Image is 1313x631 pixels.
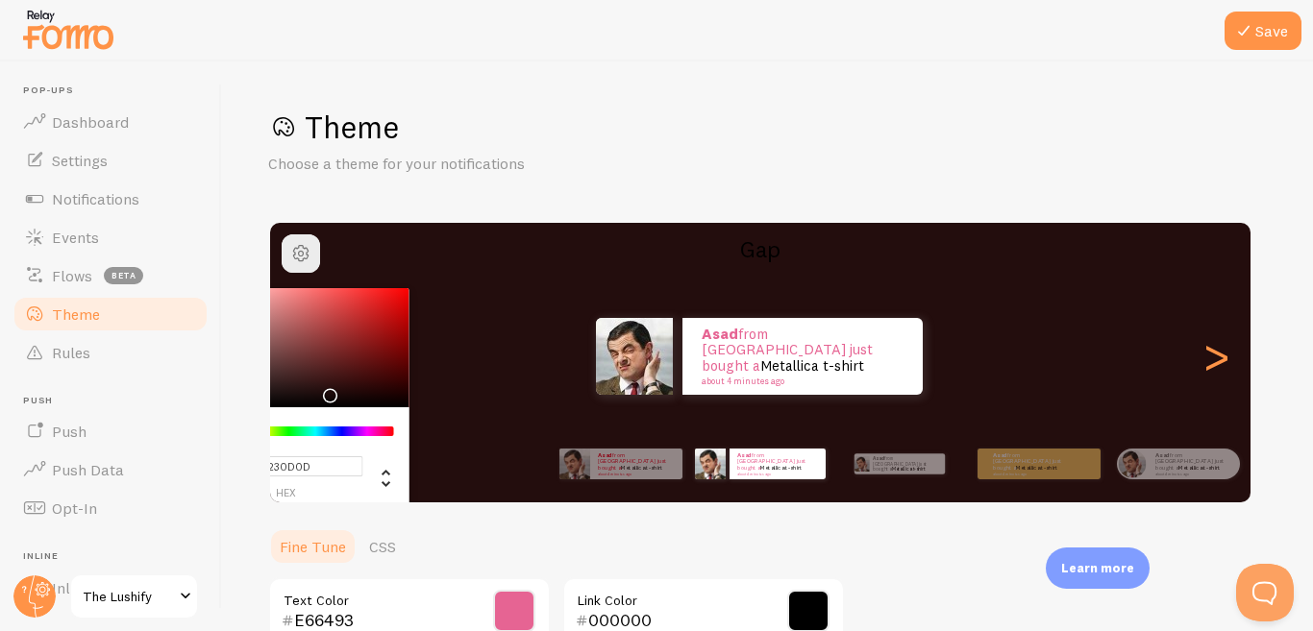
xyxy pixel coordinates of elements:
[598,472,673,475] small: about 4 minutes ago
[52,266,92,285] span: Flows
[293,287,316,425] div: Previous slide
[12,295,210,333] a: Theme
[1118,449,1146,477] img: Fomo
[1155,472,1230,475] small: about 4 minutes ago
[104,267,143,284] span: beta
[1204,287,1227,425] div: Next slide
[52,343,90,362] span: Rules
[12,103,210,141] a: Dashboard
[52,304,100,324] span: Theme
[268,153,730,175] p: Choose a theme for your notifications
[598,451,612,459] strong: Asad
[1155,451,1232,475] p: from [GEOGRAPHIC_DATA] just bought a
[1236,564,1294,621] iframe: Help Scout Beacon - Open
[1155,451,1170,459] strong: Asad
[209,488,363,498] span: hex
[52,228,99,247] span: Events
[892,466,925,472] a: Metallica t-shirt
[193,288,409,510] div: Chrome color picker
[760,356,864,375] a: Metallica t-shirt
[702,376,898,386] small: about 4 minutes ago
[23,85,210,97] span: Pop-ups
[598,451,675,475] p: from [GEOGRAPHIC_DATA] just bought a
[12,569,210,607] a: Inline
[596,318,673,395] img: Fomo
[1046,547,1150,589] div: Learn more
[993,472,1068,475] small: about 4 minutes ago
[23,550,210,563] span: Inline
[358,527,408,566] a: CSS
[873,455,884,461] strong: Asad
[23,395,210,407] span: Push
[993,451,1070,475] p: from [GEOGRAPHIC_DATA] just bought a
[559,449,590,479] img: Fomo
[12,180,210,218] a: Notifications
[52,189,139,208] span: Notifications
[695,449,726,479] img: Fomo
[702,325,738,343] strong: Asad
[1016,464,1057,472] a: Metallica t-shirt
[12,412,210,450] a: Push
[854,456,869,472] img: Fomo
[760,464,802,472] a: Metallica t-shirt
[12,489,210,527] a: Opt-In
[12,333,210,372] a: Rules
[20,5,116,54] img: fomo-relay-logo-orange.svg
[268,527,358,566] a: Fine Tune
[83,585,174,608] span: The Lushify
[52,151,108,170] span: Settings
[12,256,210,295] a: Flows beta
[12,218,210,256] a: Events
[12,141,210,180] a: Settings
[621,464,662,472] a: Metallica t-shirt
[1061,559,1134,577] p: Learn more
[12,450,210,489] a: Push Data
[737,451,752,459] strong: Asad
[52,498,97,518] span: Opt-In
[1178,464,1220,472] a: Metallica t-shirt
[702,327,904,386] p: from [GEOGRAPHIC_DATA] just bought a
[52,422,87,441] span: Push
[69,573,199,619] a: The Lushify
[270,234,1251,264] h2: Gap
[737,451,818,475] p: from [GEOGRAPHIC_DATA] just bought a
[993,451,1007,459] strong: Asad
[52,460,124,479] span: Push Data
[363,455,394,499] div: Change another color definition
[737,472,816,475] small: about 4 minutes ago
[52,112,129,132] span: Dashboard
[873,453,937,474] p: from [GEOGRAPHIC_DATA] just bought a
[268,108,1267,147] h1: Theme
